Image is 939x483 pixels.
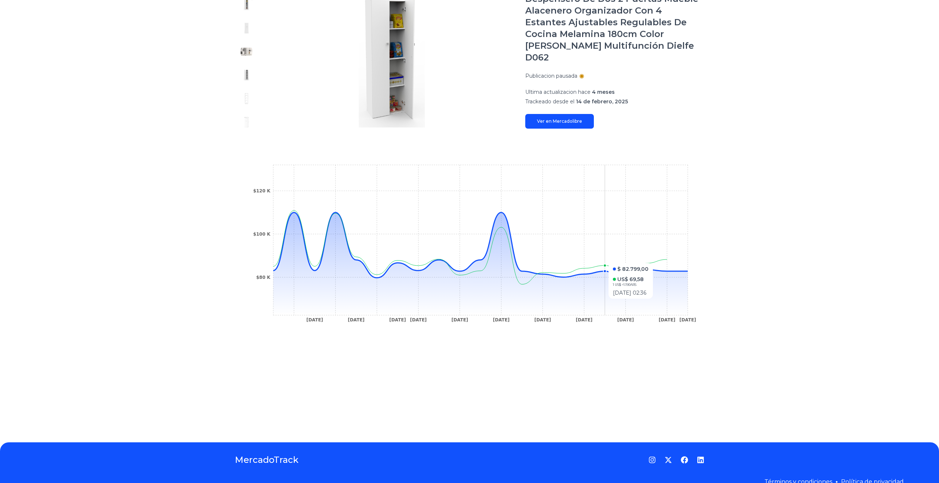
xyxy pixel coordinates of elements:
[241,22,252,34] img: Despensero De Dos 2 Puertas Mueble Alacenero Organizador Con 4 Estantes Ajustables Regulables De ...
[592,89,615,95] span: 4 meses
[235,454,299,466] a: MercadoTrack
[576,98,628,105] span: 14 de febrero, 2025
[665,456,672,464] a: Twitter
[679,317,696,322] tspan: [DATE]
[389,317,406,322] tspan: [DATE]
[525,72,577,80] p: Publicacion pausada
[534,317,551,322] tspan: [DATE]
[681,456,688,464] a: Facebook
[525,89,591,95] span: Ultima actualizacion hace
[241,46,252,58] img: Despensero De Dos 2 Puertas Mueble Alacenero Organizador Con 4 Estantes Ajustables Regulables De ...
[648,456,656,464] a: Instagram
[241,69,252,81] img: Despensero De Dos 2 Puertas Mueble Alacenero Organizador Con 4 Estantes Ajustables Regulables De ...
[525,98,574,105] span: Trackeado desde el
[659,317,676,322] tspan: [DATE]
[576,317,593,322] tspan: [DATE]
[697,456,704,464] a: LinkedIn
[452,317,468,322] tspan: [DATE]
[241,116,252,128] img: Despensero De Dos 2 Puertas Mueble Alacenero Organizador Con 4 Estantes Ajustables Regulables De ...
[253,188,271,193] tspan: $120 K
[256,275,270,280] tspan: $80 K
[253,232,271,237] tspan: $100 K
[493,317,510,322] tspan: [DATE]
[306,317,323,322] tspan: [DATE]
[410,317,427,322] tspan: [DATE]
[241,93,252,104] img: Despensero De Dos 2 Puertas Mueble Alacenero Organizador Con 4 Estantes Ajustables Regulables De ...
[348,317,365,322] tspan: [DATE]
[617,317,634,322] tspan: [DATE]
[525,114,594,129] a: Ver en Mercadolibre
